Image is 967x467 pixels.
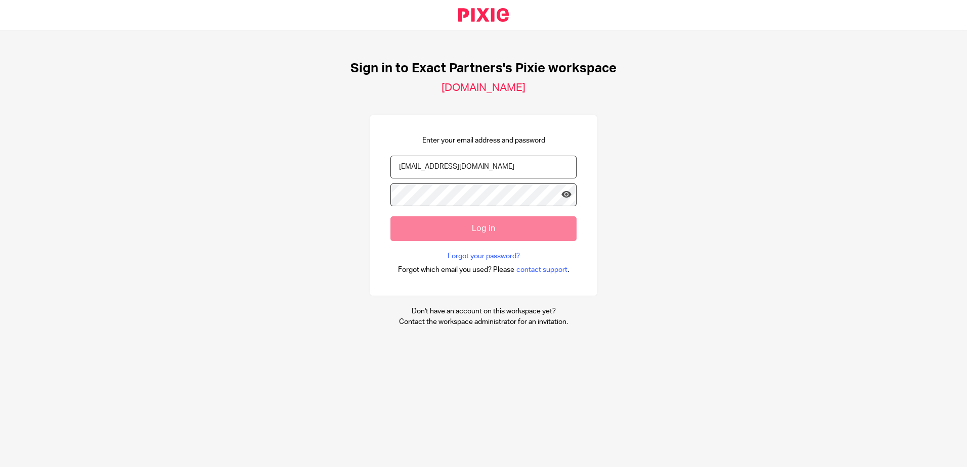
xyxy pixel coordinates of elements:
[390,156,577,178] input: name@example.com
[398,265,514,275] span: Forgot which email you used? Please
[422,135,545,146] p: Enter your email address and password
[390,216,577,241] input: Log in
[398,264,569,275] div: .
[448,251,520,261] a: Forgot your password?
[399,306,568,316] p: Don't have an account on this workspace yet?
[350,61,617,76] h1: Sign in to Exact Partners's Pixie workspace
[399,317,568,327] p: Contact the workspace administrator for an invitation.
[516,265,567,275] span: contact support
[442,81,525,95] h2: [DOMAIN_NAME]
